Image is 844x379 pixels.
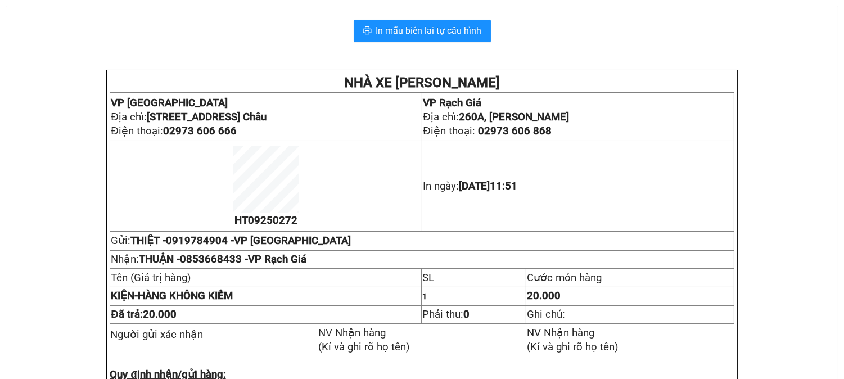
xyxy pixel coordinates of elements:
[423,180,517,192] span: In ngày:
[130,234,351,247] span: THIỆT -
[527,308,565,321] span: Ghi chú:
[111,111,266,123] span: Địa chỉ:
[248,253,306,265] span: VP Rạch Giá
[147,111,267,123] strong: [STREET_ADDRESS] Châu
[107,38,165,50] span: VP Rạch Giá
[459,180,517,192] span: [DATE]
[234,214,297,227] span: HT09250272
[111,253,306,265] span: Nhận:
[111,97,228,109] span: VP [GEOGRAPHIC_DATA]
[478,125,552,137] span: 02973 606 868
[527,272,602,284] span: Cước món hàng
[422,308,470,321] span: Phải thu:
[166,234,351,247] span: 0919784904 -
[422,272,434,284] span: SL
[180,253,306,265] span: 0853668433 -
[107,52,187,76] span: Địa chỉ:
[459,111,569,123] strong: 260A, [PERSON_NAME]
[111,272,191,284] span: Tên (Giá trị hàng)
[111,234,351,247] span: Gửi:
[107,78,180,103] span: Điện thoại:
[4,64,98,89] strong: [STREET_ADDRESS] Châu
[318,341,410,353] span: (Kí và ghi rõ họ tên)
[107,52,187,76] strong: 260A, [PERSON_NAME]
[111,290,134,302] span: KIỆN
[318,327,386,339] span: NV Nhận hàng
[111,308,176,321] span: Đã trả:
[490,180,517,192] span: 11:51
[18,5,174,21] strong: NHÀ XE [PERSON_NAME]
[463,308,470,321] strong: 0
[354,20,491,42] button: printerIn mẫu biên lai tự cấu hình
[111,125,236,137] span: Điện thoại:
[111,290,233,302] strong: HÀNG KHÔNG KIỂM
[234,234,351,247] span: VP [GEOGRAPHIC_DATA]
[423,97,481,109] span: VP Rạch Giá
[527,290,561,302] span: 20.000
[4,52,98,89] span: Địa chỉ:
[139,253,306,265] span: THUẬN -
[527,341,619,353] span: (Kí và ghi rõ họ tên)
[143,308,177,321] span: 20.000
[527,327,594,339] span: NV Nhận hàng
[423,125,551,137] span: Điện thoại:
[4,25,105,50] span: VP [GEOGRAPHIC_DATA]
[111,290,138,302] span: -
[110,328,203,341] span: Người gửi xác nhận
[344,75,500,91] strong: NHÀ XE [PERSON_NAME]
[422,292,427,301] span: 1
[163,125,237,137] span: 02973 606 666
[423,111,568,123] span: Địa chỉ:
[363,26,372,37] span: printer
[376,24,482,38] span: In mẫu biên lai tự cấu hình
